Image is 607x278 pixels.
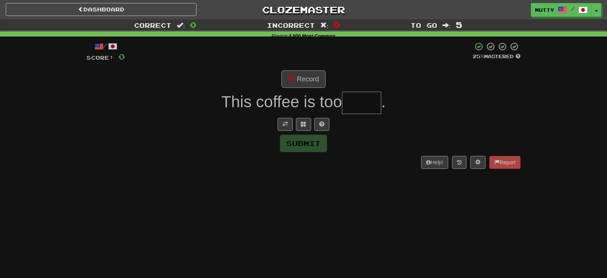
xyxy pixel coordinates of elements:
[289,33,335,39] strong: 4,000 Most Common
[442,22,451,29] span: :
[456,20,462,29] span: 5
[473,53,521,60] div: Mastered
[177,22,185,29] span: :
[421,156,448,169] button: Help!
[296,118,311,131] button: Switch sentence to multiple choice alt+p
[452,156,466,169] button: Round history (alt+y)
[280,135,327,152] button: Submit
[535,6,554,13] span: mutty
[6,3,196,16] a: Dashboard
[411,21,437,29] span: To go
[314,118,329,131] button: Single letter hint - you only get 1 per sentence and score half the points! alt+h
[190,20,196,29] span: 0
[267,21,315,29] span: Incorrect
[134,21,171,29] span: Correct
[320,22,329,29] span: :
[489,156,521,169] button: Report
[334,20,340,29] span: 0
[208,3,399,16] a: Clozemaster
[278,118,293,131] button: Toggle translation (alt+t)
[221,93,342,111] span: This coffee is too
[381,93,386,111] span: .
[281,70,325,88] button: Record
[531,3,592,17] a: mutty /
[473,53,484,59] span: 25 %
[118,52,125,61] span: 0
[571,6,575,11] span: /
[86,54,114,61] span: Score:
[86,42,125,51] div: /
